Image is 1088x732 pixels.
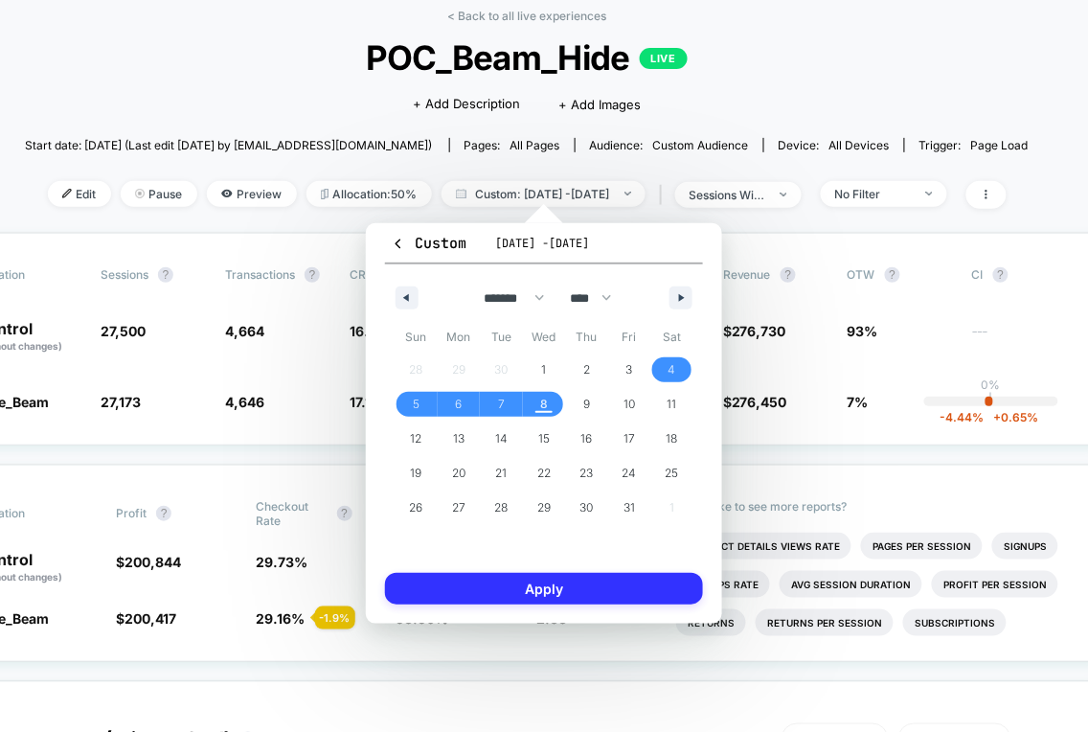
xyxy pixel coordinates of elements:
[763,138,904,152] span: Device:
[583,387,590,422] span: 9
[565,353,608,387] button: 2
[984,410,1038,424] span: 0.65 %
[121,181,197,207] span: Pause
[565,422,608,456] button: 16
[438,422,481,456] button: 13
[257,610,306,627] span: 29.16 %
[410,422,421,456] span: 12
[590,138,749,152] div: Audience:
[438,491,481,525] button: 27
[565,322,608,353] span: Thu
[125,610,176,627] span: 200,417
[438,322,481,353] span: Mon
[116,506,147,520] span: Profit
[650,456,693,491] button: 25
[580,491,594,525] span: 30
[640,48,688,69] p: LIVE
[558,97,641,112] span: + Add Images
[650,353,693,387] button: 4
[395,322,438,353] span: Sun
[848,394,869,410] span: 7%
[608,422,651,456] button: 17
[385,233,703,264] button: Custom[DATE] -[DATE]
[781,193,787,196] img: end
[395,491,438,525] button: 26
[940,410,984,424] span: -4.44 %
[781,267,796,283] button: ?
[395,456,438,491] button: 19
[456,189,466,198] img: calendar
[676,499,1077,514] p: Would like to see more reports?
[608,491,651,525] button: 31
[655,181,675,209] span: |
[993,267,1009,283] button: ?
[409,491,422,525] span: 26
[315,606,355,629] div: - 1.9 %
[538,422,550,456] span: 15
[848,267,953,283] span: OTW
[650,322,693,353] span: Sat
[438,456,481,491] button: 20
[158,267,173,283] button: ?
[972,267,1077,283] span: CI
[385,573,703,605] button: Apply
[465,138,560,152] div: Pages:
[541,353,546,387] span: 1
[903,609,1007,636] li: Subscriptions
[410,456,421,491] span: 19
[650,422,693,456] button: 18
[623,422,635,456] span: 17
[885,267,900,283] button: ?
[623,387,635,422] span: 10
[565,456,608,491] button: 23
[971,138,1029,152] span: Page Load
[395,387,438,422] button: 5
[480,322,523,353] span: Tue
[391,234,466,253] span: Custom
[835,187,912,201] div: No Filter
[480,387,523,422] button: 7
[116,610,176,627] span: $
[25,138,432,152] span: Start date: [DATE] (Last edit [DATE] by [EMAIL_ADDRESS][DOMAIN_NAME])
[305,267,320,283] button: ?
[565,387,608,422] button: 9
[125,554,181,570] span: 200,844
[225,323,264,339] span: 4,664
[608,387,651,422] button: 10
[669,353,676,387] span: 4
[442,181,646,207] span: Custom: [DATE] - [DATE]
[306,181,432,207] span: Allocation: 50%
[861,533,983,560] li: Pages Per Session
[580,456,594,491] span: 23
[993,410,1001,424] span: +
[452,491,465,525] span: 27
[666,456,679,491] span: 25
[453,422,465,456] span: 13
[667,422,678,456] span: 18
[653,138,749,152] span: Custom Audience
[413,387,419,422] span: 5
[992,533,1058,560] li: Signups
[438,387,481,422] button: 6
[972,326,1077,354] span: ---
[608,322,651,353] span: Fri
[395,422,438,456] button: 12
[565,491,608,525] button: 30
[101,323,146,339] span: 27,500
[495,236,589,251] span: [DATE] - [DATE]
[650,387,693,422] button: 11
[62,189,72,198] img: edit
[116,554,181,570] span: $
[723,267,771,282] span: Revenue
[452,456,465,491] span: 20
[480,491,523,525] button: 28
[540,387,548,422] span: 8
[623,491,635,525] span: 31
[495,422,508,456] span: 14
[523,491,566,525] button: 29
[537,456,551,491] span: 22
[135,189,145,198] img: end
[225,267,295,282] span: Transactions
[480,456,523,491] button: 21
[523,353,566,387] button: 1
